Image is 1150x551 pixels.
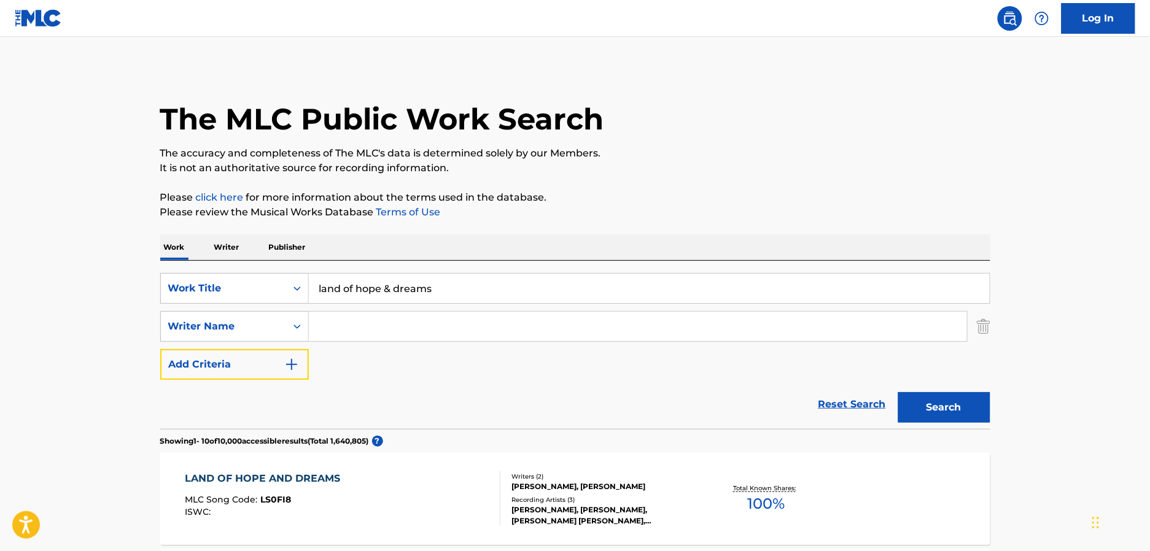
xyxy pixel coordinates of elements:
[1092,504,1100,541] div: Drag
[160,453,990,545] a: LAND OF HOPE AND DREAMSMLC Song Code:LS0FI8ISWC:Writers (2)[PERSON_NAME], [PERSON_NAME]Recording ...
[512,495,697,504] div: Recording Artists ( 3 )
[1062,3,1135,34] a: Log In
[374,206,441,218] a: Terms of Use
[998,6,1022,31] a: Public Search
[160,101,604,137] h1: The MLC Public Work Search
[748,493,785,515] span: 100 %
[185,494,260,505] span: MLC Song Code :
[512,504,697,526] div: [PERSON_NAME], [PERSON_NAME], [PERSON_NAME] [PERSON_NAME], [PERSON_NAME],[PERSON_NAME] [PERSON_NAME]
[160,190,990,205] p: Please for more information about the terms used in the database.
[372,436,383,447] span: ?
[734,484,799,493] p: Total Known Shares:
[1089,492,1150,551] iframe: Chat Widget
[15,9,62,27] img: MLC Logo
[185,471,346,486] div: LAND OF HOPE AND DREAMS
[185,506,214,517] span: ISWC :
[160,436,369,447] p: Showing 1 - 10 of 10,000 accessible results (Total 1,640,805 )
[284,357,299,372] img: 9d2ae6d4665cec9f34b9.svg
[160,205,990,220] p: Please review the Musical Works Database
[1030,6,1054,31] div: Help
[160,349,309,380] button: Add Criteria
[512,481,697,492] div: [PERSON_NAME], [PERSON_NAME]
[265,234,309,260] p: Publisher
[160,273,990,429] form: Search Form
[168,319,279,334] div: Writer Name
[512,472,697,481] div: Writers ( 2 )
[1035,11,1049,26] img: help
[160,161,990,175] p: It is not an authoritative source for recording information.
[1003,11,1017,26] img: search
[160,234,188,260] p: Work
[211,234,243,260] p: Writer
[977,311,990,342] img: Delete Criterion
[812,391,892,418] a: Reset Search
[898,392,990,423] button: Search
[260,494,291,505] span: LS0FI8
[196,191,244,203] a: click here
[160,146,990,161] p: The accuracy and completeness of The MLC's data is determined solely by our Members.
[168,281,279,296] div: Work Title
